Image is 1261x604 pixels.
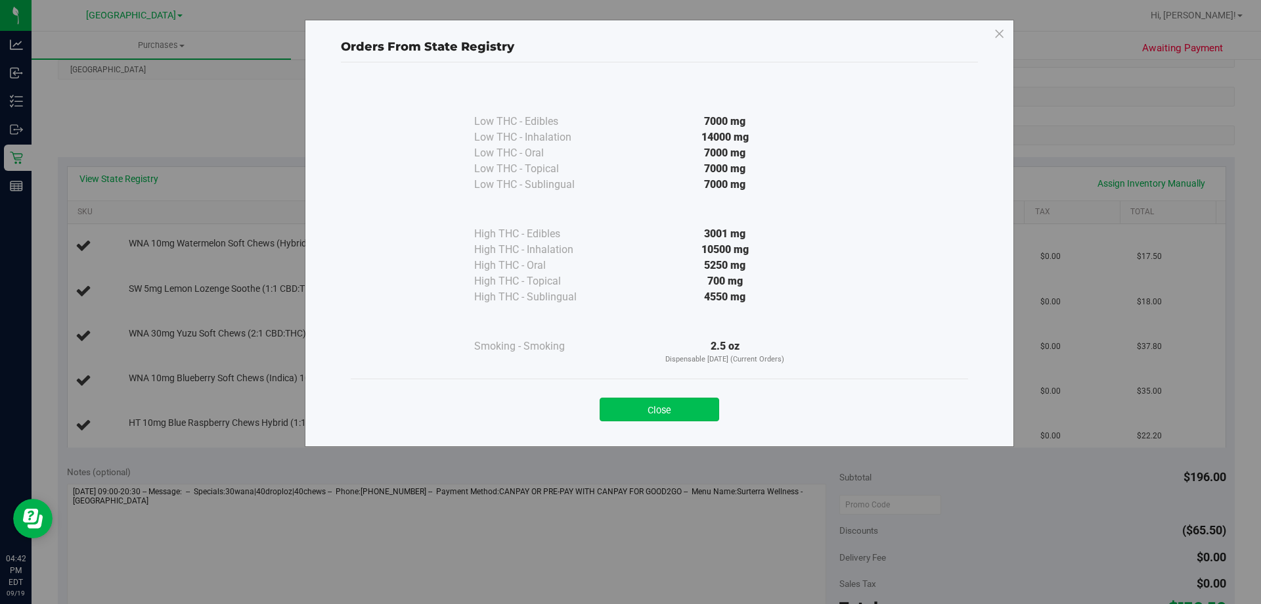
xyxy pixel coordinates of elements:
div: 3001 mg [606,226,845,242]
span: Orders From State Registry [341,39,514,54]
div: High THC - Oral [474,258,606,273]
div: High THC - Topical [474,273,606,289]
div: Low THC - Inhalation [474,129,606,145]
div: 7000 mg [606,145,845,161]
div: 10500 mg [606,242,845,258]
div: Low THC - Oral [474,145,606,161]
div: High THC - Inhalation [474,242,606,258]
div: Low THC - Edibles [474,114,606,129]
div: 4550 mg [606,289,845,305]
div: Smoking - Smoking [474,338,606,354]
div: 2.5 oz [606,338,845,365]
div: High THC - Sublingual [474,289,606,305]
div: 7000 mg [606,161,845,177]
div: High THC - Edibles [474,226,606,242]
div: 700 mg [606,273,845,289]
iframe: Resource center [13,499,53,538]
div: 14000 mg [606,129,845,145]
div: 7000 mg [606,114,845,129]
div: Low THC - Topical [474,161,606,177]
div: 7000 mg [606,177,845,193]
button: Close [600,398,719,421]
div: Low THC - Sublingual [474,177,606,193]
p: Dispensable [DATE] (Current Orders) [606,354,845,365]
div: 5250 mg [606,258,845,273]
